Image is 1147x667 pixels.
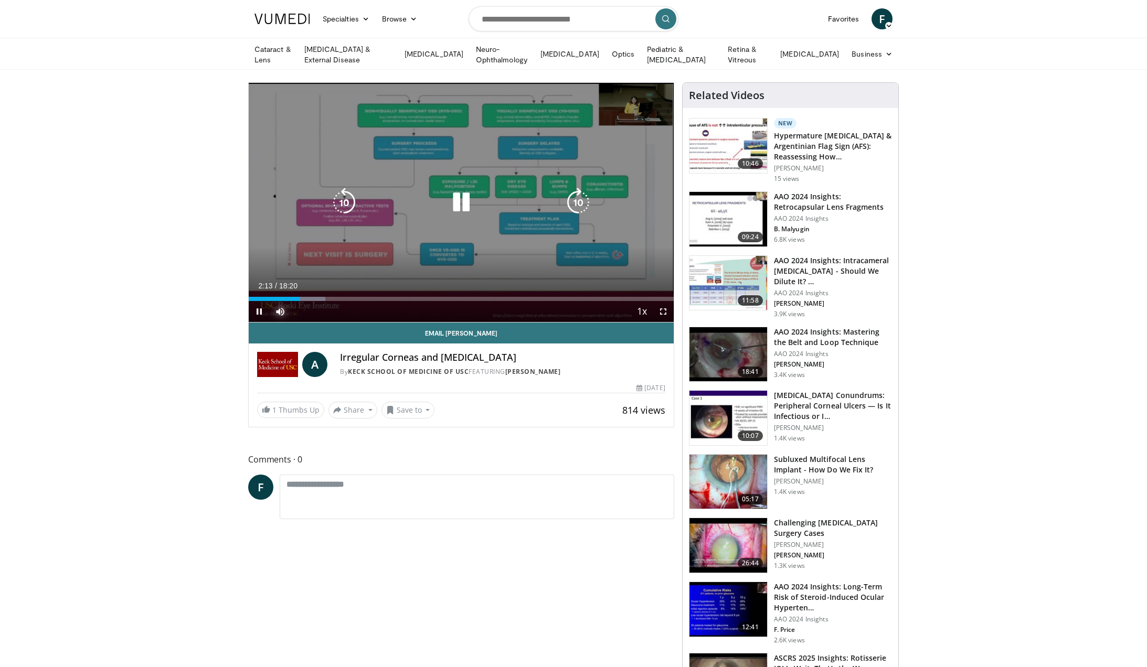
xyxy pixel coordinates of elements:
[774,434,805,443] p: 1.4K views
[774,541,892,549] p: [PERSON_NAME]
[738,295,763,306] span: 11:58
[606,44,641,64] a: Optics
[774,626,892,634] p: F. Price
[689,119,767,173] img: 40c8dcf9-ac14-45af-8571-bda4a5b229bd.150x105_q85_crop-smart_upscale.jpg
[689,582,892,644] a: 12:41 AAO 2024 Insights: Long-Term Risk of Steroid-Induced Ocular Hyperten… AAO 2024 Insights F. ...
[774,454,892,475] h3: Subluxed Multifocal Lens Implant - How Do We Fix It?
[774,310,805,318] p: 3.9K views
[279,282,298,290] span: 18:20
[774,214,892,223] p: AAO 2024 Insights
[774,562,805,570] p: 1.3K views
[272,405,277,415] span: 1
[689,255,892,318] a: 11:58 AAO 2024 Insights: Intracameral [MEDICAL_DATA] - Should We Dilute It? … AAO 2024 Insights [...
[689,89,764,102] h4: Related Videos
[689,582,767,637] img: d1bebadf-5ef8-4c82-bd02-47cdd9740fa5.150x105_q85_crop-smart_upscale.jpg
[257,402,324,418] a: 1 Thumbs Up
[689,118,892,183] a: 10:46 New Hypermature [MEDICAL_DATA] & Argentinian Flag Sign (AFS): Reassessing How… [PERSON_NAME...
[845,44,899,64] a: Business
[249,322,674,343] a: Email [PERSON_NAME]
[774,255,892,287] h3: AAO 2024 Insights: Intracameral [MEDICAL_DATA] - Should We Dilute It? …
[774,131,892,162] h3: Hypermature [MEDICAL_DATA] & Argentinian Flag Sign (AFS): Reassessing How…
[505,367,561,376] a: [PERSON_NAME]
[689,391,767,445] img: 5ede7c1e-2637-46cb-a546-16fd546e0e1e.150x105_q85_crop-smart_upscale.jpg
[738,558,763,568] span: 26:44
[774,371,805,379] p: 3.4K views
[774,518,892,539] h3: Challenging [MEDICAL_DATA] Surgery Cases
[774,299,892,308] p: [PERSON_NAME]
[738,494,763,504] span: 05:17
[774,582,892,613] h3: AAO 2024 Insights: Long-Term Risk of Steroid-Induced Ocular Hyperten…
[275,282,277,290] span: /
[774,636,805,644] p: 2.6K views
[721,44,774,65] a: Retina & Vitreous
[689,191,892,247] a: 09:24 AAO 2024 Insights: Retrocapsular Lens Fragments AAO 2024 Insights B. Malyugin 6.8K views
[774,477,892,486] p: [PERSON_NAME]
[257,352,298,377] img: Keck School of Medicine of USC
[622,404,665,416] span: 814 views
[641,44,721,65] a: Pediatric & [MEDICAL_DATA]
[774,44,845,64] a: [MEDICAL_DATA]
[248,475,273,500] a: F
[316,8,376,29] a: Specialties
[774,551,892,560] p: [PERSON_NAME]
[258,282,272,290] span: 2:13
[470,44,534,65] a: Neuro-Ophthalmology
[738,232,763,242] span: 09:24
[249,297,674,301] div: Progress Bar
[774,175,800,183] p: 15 views
[248,453,674,466] span: Comments 0
[738,431,763,441] span: 10:07
[340,367,665,376] div: By FEATURING
[381,402,435,418] button: Save to
[774,164,892,173] p: [PERSON_NAME]
[774,289,892,297] p: AAO 2024 Insights
[328,402,377,418] button: Share
[348,367,469,376] a: Keck School of Medicine of USC
[270,301,291,322] button: Mute
[774,424,892,432] p: [PERSON_NAME]
[398,44,470,64] a: [MEDICAL_DATA]
[774,191,892,212] h3: AAO 2024 Insights: Retrocapsular Lens Fragments
[689,454,892,510] a: 05:17 Subluxed Multifocal Lens Implant - How Do We Fix It? [PERSON_NAME] 1.4K views
[534,44,606,64] a: [MEDICAL_DATA]
[632,301,653,322] button: Playback Rate
[774,225,892,233] p: B. Malyugin
[376,8,424,29] a: Browse
[340,352,665,363] h4: Irregular Corneas and [MEDICAL_DATA]
[248,44,298,65] a: Cataract & Lens
[872,8,893,29] a: F
[774,360,892,369] p: [PERSON_NAME]
[738,158,763,169] span: 10:46
[774,350,892,358] p: AAO 2024 Insights
[689,390,892,446] a: 10:07 [MEDICAL_DATA] Conundrums: Peripheral Corneal Ulcers — Is It Infectious or I… [PERSON_NAME]...
[738,622,763,632] span: 12:41
[738,367,763,377] span: 18:41
[774,118,797,128] p: New
[298,44,398,65] a: [MEDICAL_DATA] & External Disease
[689,327,892,382] a: 18:41 AAO 2024 Insights: Mastering the Belt and Loop Technique AAO 2024 Insights [PERSON_NAME] 3....
[689,192,767,246] img: 01f52a5c-6a53-4eb2-8a1d-dad0d168ea80.150x105_q85_crop-smart_upscale.jpg
[689,256,767,310] img: de733f49-b136-4bdc-9e00-4021288efeb7.150x105_q85_crop-smart_upscale.jpg
[774,327,892,348] h3: AAO 2024 Insights: Mastering the Belt and Loop Technique
[774,235,805,244] p: 6.8K views
[774,488,805,496] p: 1.4K views
[774,390,892,422] h3: [MEDICAL_DATA] Conundrums: Peripheral Corneal Ulcers — Is It Infectious or I…
[689,327,767,382] img: 22a3a3a3-03de-4b31-bd81-a17540334f4a.150x105_q85_crop-smart_upscale.jpg
[689,518,892,573] a: 26:44 Challenging [MEDICAL_DATA] Surgery Cases [PERSON_NAME] [PERSON_NAME] 1.3K views
[822,8,865,29] a: Favorites
[249,301,270,322] button: Pause
[689,455,767,509] img: 3fc25be6-574f-41c0-96b9-b0d00904b018.150x105_q85_crop-smart_upscale.jpg
[636,383,665,393] div: [DATE]
[254,14,310,24] img: VuMedi Logo
[653,301,674,322] button: Fullscreen
[302,352,327,377] a: A
[469,6,678,31] input: Search topics, interventions
[249,83,674,322] video-js: Video Player
[774,615,892,623] p: AAO 2024 Insights
[689,518,767,573] img: 05a6f048-9eed-46a7-93e1-844e43fc910c.150x105_q85_crop-smart_upscale.jpg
